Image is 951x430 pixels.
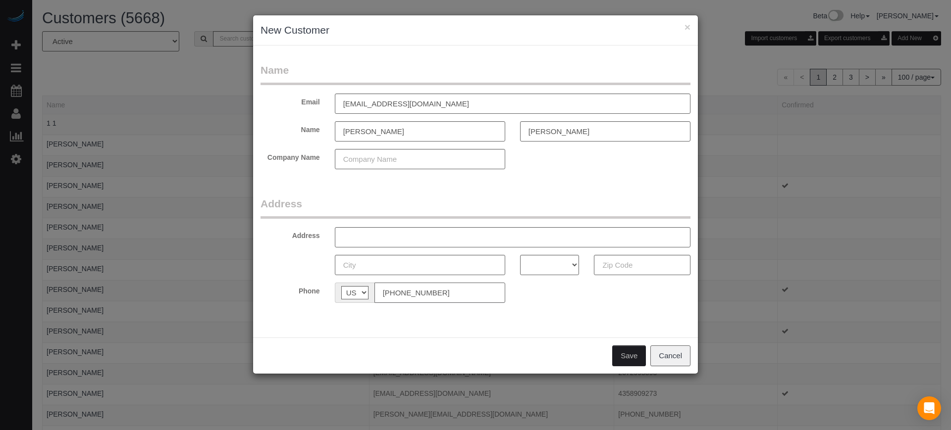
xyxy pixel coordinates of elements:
label: Company Name [253,149,327,162]
div: Open Intercom Messenger [917,396,941,420]
button: × [685,22,690,32]
legend: Name [261,63,690,85]
input: First Name [335,121,505,142]
button: Cancel [650,345,690,366]
button: Save [612,345,646,366]
sui-modal: New Customer [253,15,698,374]
h3: New Customer [261,23,690,38]
input: Last Name [520,121,690,142]
label: Name [253,121,327,135]
legend: Address [261,196,690,219]
label: Email [253,94,327,107]
label: Phone [253,283,327,296]
input: Phone [374,283,505,303]
input: City [335,255,505,275]
input: Zip Code [594,255,690,275]
label: Address [253,227,327,240]
input: Company Name [335,149,505,169]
